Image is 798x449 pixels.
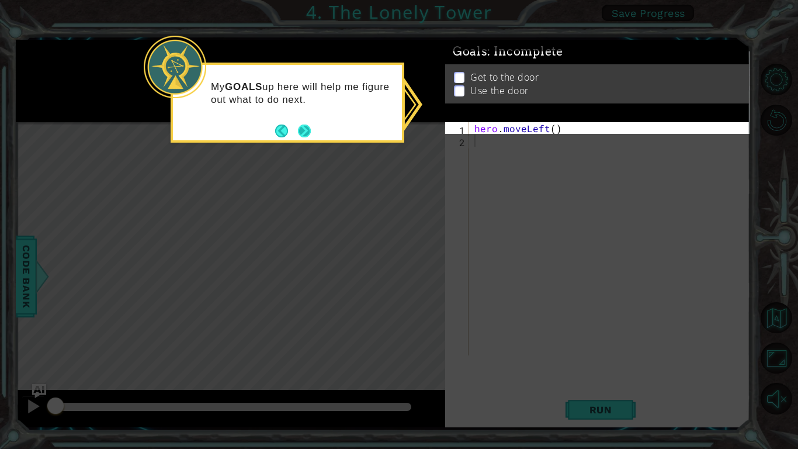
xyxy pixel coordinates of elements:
p: My up here will help me figure out what to do next. [211,81,394,106]
button: Next [298,125,311,137]
strong: GOALS [225,81,262,92]
button: Back [275,125,298,137]
p: Get to the door [470,71,539,84]
span: : Incomplete [487,45,563,59]
span: Goals [453,45,563,60]
div: 1 [447,124,469,136]
p: Use the door [470,85,529,98]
